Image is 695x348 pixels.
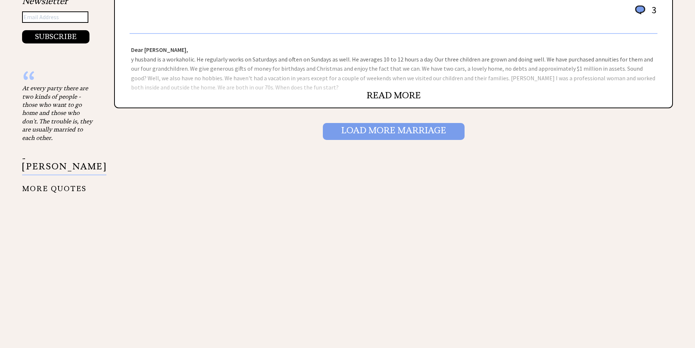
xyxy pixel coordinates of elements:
[367,90,421,101] a: READ MORE
[22,154,106,175] p: - [PERSON_NAME]
[22,84,96,142] div: At every party there are two kinds of people - those who want to go home and those who don't. The...
[648,4,657,23] td: 3
[22,179,87,193] a: MORE QUOTES
[115,34,672,108] div: y husband is a workaholic. He regularly works on Saturdays and often on Sundays as well. He avera...
[634,4,647,16] img: message_round%201.png
[22,11,88,23] input: Email Address
[22,30,89,43] button: SUBSCRIBE
[22,77,96,84] div: “
[131,46,188,53] strong: Dear [PERSON_NAME],
[323,123,465,140] input: Load More Marriage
